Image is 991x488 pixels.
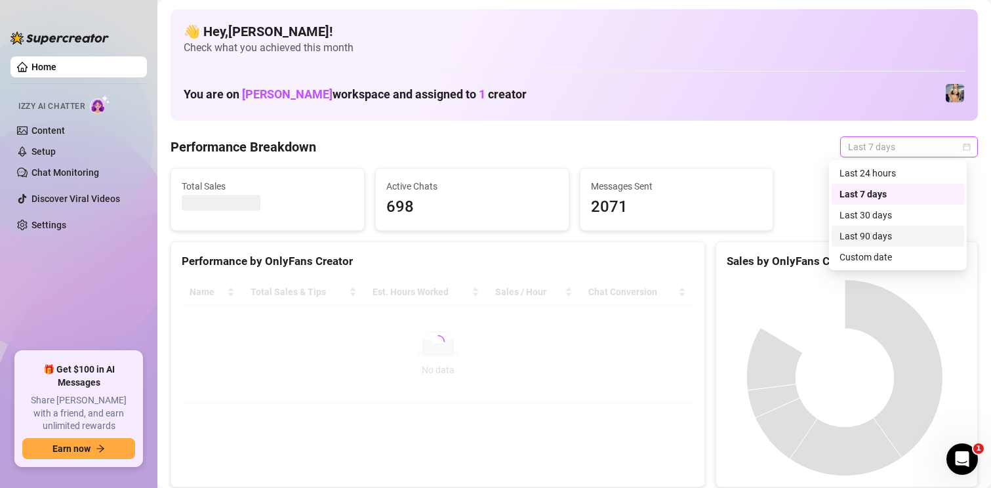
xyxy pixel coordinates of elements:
span: Check what you achieved this month [184,41,965,55]
span: calendar [963,143,971,151]
div: Last 24 hours [839,166,956,180]
span: 2071 [591,195,763,220]
div: Last 30 days [839,208,956,222]
span: Total Sales [182,179,354,193]
div: Last 90 days [839,229,956,243]
div: Last 90 days [832,226,964,247]
h1: You are on workspace and assigned to creator [184,87,527,102]
div: Custom date [832,247,964,268]
div: Last 30 days [832,205,964,226]
span: Izzy AI Chatter [18,100,85,113]
h4: 👋 Hey, [PERSON_NAME] ! [184,22,965,41]
h4: Performance Breakdown [171,138,316,156]
span: Last 7 days [848,137,970,157]
span: Earn now [52,443,91,454]
img: Veronica [946,84,964,102]
div: Last 7 days [839,187,956,201]
div: Custom date [839,250,956,264]
span: 🎁 Get $100 in AI Messages [22,363,135,389]
span: Messages Sent [591,179,763,193]
img: AI Chatter [90,95,110,114]
div: Last 24 hours [832,163,964,184]
div: Sales by OnlyFans Creator [727,253,967,270]
span: Share [PERSON_NAME] with a friend, and earn unlimited rewards [22,394,135,433]
a: Settings [31,220,66,230]
span: 1 [973,443,984,454]
a: Chat Monitoring [31,167,99,178]
div: Last 7 days [832,184,964,205]
a: Setup [31,146,56,157]
button: Earn nowarrow-right [22,438,135,459]
span: 698 [386,195,558,220]
iframe: Intercom live chat [946,443,978,475]
a: Home [31,62,56,72]
span: arrow-right [96,444,105,453]
div: Performance by OnlyFans Creator [182,253,694,270]
span: 1 [479,87,485,101]
a: Discover Viral Videos [31,193,120,204]
span: [PERSON_NAME] [242,87,333,101]
img: logo-BBDzfeDw.svg [10,31,109,45]
span: loading [432,335,445,348]
a: Content [31,125,65,136]
span: Active Chats [386,179,558,193]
